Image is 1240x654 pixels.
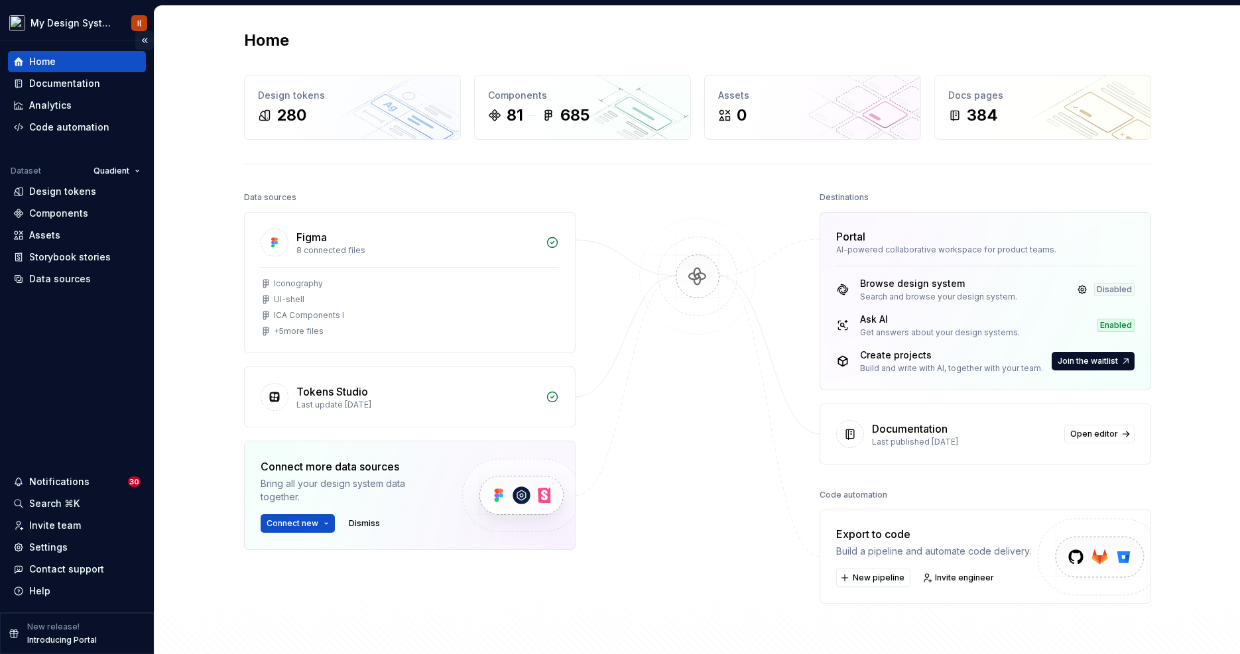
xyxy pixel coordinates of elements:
[872,437,1056,447] div: Last published [DATE]
[137,18,142,28] div: I(
[88,162,146,180] button: Quadient
[488,89,677,102] div: Components
[8,515,146,536] a: Invite team
[244,366,576,427] a: Tokens StudioLast update [DATE]
[1052,352,1135,370] button: Join the waitlist
[296,400,538,410] div: Last update [DATE]
[474,75,691,140] a: Components81685
[8,73,146,94] a: Documentation
[718,89,907,102] div: Assets
[29,99,72,112] div: Analytics
[29,185,96,198] div: Design tokens
[934,75,1151,140] a: Docs pages384
[860,349,1043,362] div: Create projects
[244,188,296,207] div: Data sources
[29,563,104,576] div: Contact support
[29,250,111,264] div: Storybook stories
[967,105,998,126] div: 384
[860,292,1017,302] div: Search and browse your design system.
[1070,429,1118,439] span: Open editor
[29,207,88,220] div: Components
[267,518,318,529] span: Connect new
[261,477,440,504] div: Bring all your design system data together.
[8,493,146,514] button: Search ⌘K
[343,514,386,533] button: Dismiss
[296,384,368,400] div: Tokens Studio
[29,121,109,134] div: Code automation
[349,518,380,529] span: Dismiss
[872,421,948,437] div: Documentation
[261,459,440,474] div: Connect more data sources
[507,105,523,126] div: 81
[8,471,146,492] button: Notifications30
[29,584,50,598] div: Help
[853,572,904,583] span: New pipeline
[8,537,146,558] a: Settings
[8,580,146,602] button: Help
[128,476,141,487] span: 30
[836,229,865,245] div: Portal
[29,272,91,286] div: Data sources
[8,117,146,138] a: Code automation
[244,30,289,51] h2: Home
[29,497,80,510] div: Search ⌘K
[1058,356,1118,366] span: Join the waitlist
[935,572,994,583] span: Invite engineer
[918,569,1000,587] a: Invite engineer
[704,75,921,140] a: Assets0
[8,268,146,290] a: Data sources
[836,545,1031,558] div: Build a pipeline and automate code delivery.
[8,203,146,224] a: Components
[8,246,146,268] a: Storybook stories
[135,31,154,50] button: Collapse sidebar
[11,166,41,176] div: Dataset
[3,9,151,37] button: My Design SystemI(
[244,75,461,140] a: Design tokens280
[277,105,306,126] div: 280
[29,475,90,488] div: Notifications
[296,245,538,256] div: 8 connected files
[8,51,146,72] a: Home
[1094,283,1135,296] div: Disabled
[948,89,1137,102] div: Docs pages
[8,225,146,246] a: Assets
[737,105,747,126] div: 0
[836,245,1135,255] div: AI-powered collaborative workspace for product teams.
[274,294,304,305] div: UI-shell
[1064,425,1135,443] a: Open editor
[93,166,129,176] span: Quadient
[560,105,589,126] div: 685
[296,229,327,245] div: Figma
[261,514,335,533] button: Connect new
[8,95,146,116] a: Analytics
[274,310,344,321] div: ICA Components I
[820,188,869,207] div: Destinations
[860,327,1020,338] div: Get answers about your design systems.
[29,519,81,532] div: Invite team
[9,15,25,31] img: 6523a3b9-8e87-42c6-9977-0b9a54b06238.png
[860,277,1017,290] div: Browse design system
[836,569,910,587] button: New pipeline
[836,526,1031,542] div: Export to code
[29,55,56,68] div: Home
[27,635,97,645] p: Introducing Portal
[8,181,146,202] a: Design tokens
[820,486,887,504] div: Code automation
[244,212,576,353] a: Figma8 connected filesIconographyUI-shellICA Components I+5more files
[8,559,146,580] button: Contact support
[29,541,68,554] div: Settings
[27,622,80,632] p: New release!
[31,17,115,30] div: My Design System
[1097,319,1135,332] div: Enabled
[274,278,323,289] div: Iconography
[274,326,324,337] div: + 5 more files
[860,313,1020,326] div: Ask AI
[860,363,1043,374] div: Build and write with AI, together with your team.
[258,89,447,102] div: Design tokens
[29,77,100,90] div: Documentation
[29,229,60,242] div: Assets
